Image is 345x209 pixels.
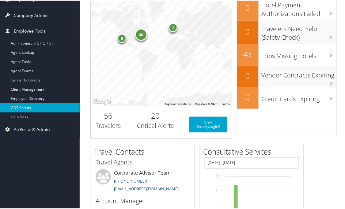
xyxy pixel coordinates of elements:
h3: Credit Cards Expiring [262,91,336,103]
a: Terms (opens in new tab) [222,102,230,105]
div: 9 [118,33,127,42]
tspan: 10 [217,174,221,178]
h2: 56 [95,110,121,120]
a: 0Vendor Contracts Expiring [237,65,336,87]
tspan: 5 [219,202,221,206]
h3: Travelers [95,121,121,130]
a: 0Credit Cards Expiring [237,87,336,108]
tspan: 7.5 [216,188,221,191]
span: Company Admin [14,7,48,22]
h3: Travel Agents [96,158,190,166]
h2: 0 [237,70,259,81]
h2: Travel Contacts [94,146,195,157]
h2: 43 [237,49,259,59]
h3: Travelers Need Help (Safety Check) [262,21,336,41]
div: 46 [135,28,147,40]
h2: 0 [237,26,259,36]
h3: Critical Alerts [131,121,180,130]
h2: Consultative Services [203,146,304,157]
li: Corporate Advisor Team [93,169,193,194]
a: 43Trips Missing Hotels [237,44,336,65]
div: 1 [169,22,178,32]
h2: 20 [131,110,180,120]
img: Google [92,98,112,106]
a: [EMAIL_ADDRESS][DOMAIN_NAME] [114,186,179,191]
a: View SecurityLogic® [189,116,227,132]
h3: Trips Missing Hotels [262,48,336,60]
h2: 0 [237,2,259,13]
a: 0Travelers Need Help (Safety Check) [237,20,336,44]
a: Open this area in Google Maps (opens a new window) [92,98,112,106]
h3: Account Manager [96,196,190,205]
button: Keyboard shortcuts [165,101,191,106]
span: AirPortal® Admin [14,121,50,137]
a: [PHONE_NUMBER] [114,178,148,183]
h3: Vendor Contracts Expiring [262,67,336,79]
span: Employee Tools [14,23,46,38]
span: Map data ©2025 [195,102,218,105]
h2: 0 [237,92,259,102]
